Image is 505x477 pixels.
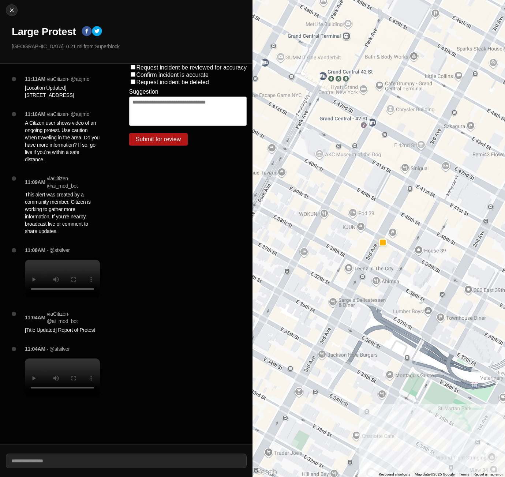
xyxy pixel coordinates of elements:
[254,467,278,477] a: Open this area in Google Maps (opens a new window)
[47,175,100,189] p: via Citizen · @ ai_mod_bot
[8,7,15,14] img: cancel
[129,89,158,95] label: Suggestion
[12,43,247,50] p: [GEOGRAPHIC_DATA] · 0.21 mi from Superblock
[136,64,247,71] label: Request incident be reviewed for accuracy
[25,191,100,235] p: This alert was created by a community member. Citizen is working to gather more information. If y...
[82,26,92,38] button: facebook
[25,75,45,83] p: 11:11AM
[129,133,188,146] button: Submit for review
[136,79,209,85] label: Request incident be deleted
[6,4,18,16] button: cancel
[47,75,89,83] p: via Citizen · @ aejmo
[25,84,100,99] p: [Location Updated] [STREET_ADDRESS]
[25,314,45,321] p: 11:04AM
[25,345,45,353] p: 11:04AM
[47,110,89,118] p: via Citizen · @ aejmo
[47,247,70,254] p: · @sfsilver
[25,247,45,254] p: 11:08AM
[12,25,76,38] h1: Large Protest
[474,472,503,476] a: Report a map error
[25,110,45,118] p: 11:10AM
[47,310,100,325] p: via Citizen · @ ai_mod_bot
[47,345,70,353] p: · @sfsilver
[379,472,410,477] button: Keyboard shortcuts
[136,72,209,78] label: Confirm incident is accurate
[92,26,102,38] button: twitter
[25,326,100,334] p: [Title Updated] Report of Protest
[25,119,100,163] p: A Citizen user shows video of an ongoing protest. Use caution when traveling in the area. Do you ...
[254,467,278,477] img: Google
[415,472,454,476] span: Map data ©2025 Google
[25,179,45,186] p: 11:09AM
[459,472,469,476] a: Terms (opens in new tab)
